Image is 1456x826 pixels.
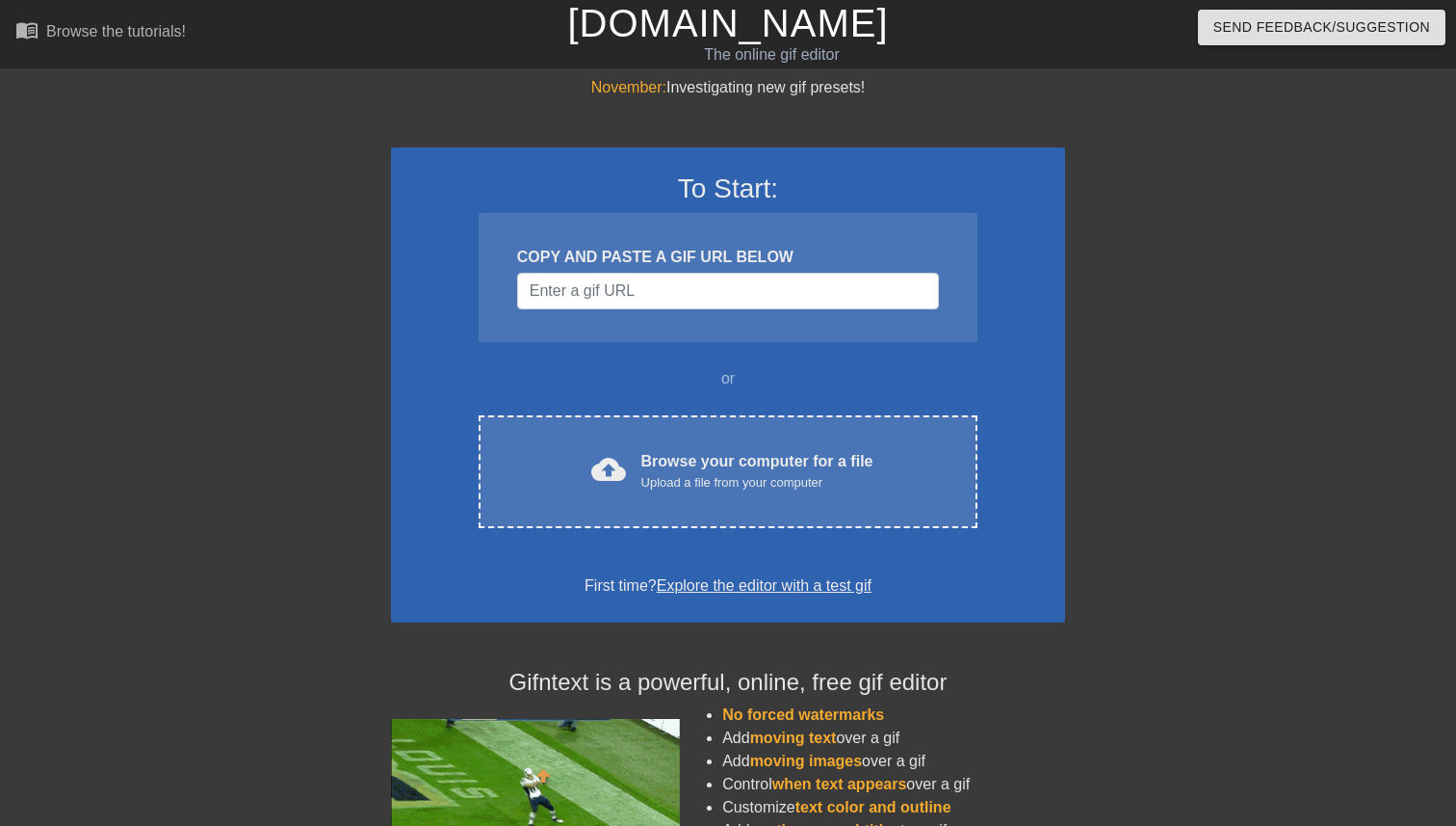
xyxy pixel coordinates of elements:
span: when text appears [772,776,907,792]
div: Browse the tutorials! [46,23,186,40]
li: Add over a gif [722,727,1065,750]
li: Customize [722,796,1065,819]
a: Browse the tutorials! [15,18,186,48]
button: Send Feedback/Suggestion [1198,10,1445,45]
a: [DOMAIN_NAME] [567,2,888,44]
li: Add over a gif [722,750,1065,773]
span: moving text [750,730,837,746]
input: Username [517,273,939,309]
span: text color and outline [795,799,951,815]
li: Control over a gif [722,773,1065,796]
span: moving images [750,753,862,769]
div: COPY AND PASTE A GIF URL BELOW [517,246,939,269]
a: Explore the editor with a test gif [657,577,871,594]
h4: Gifntext is a powerful, online, free gif editor [391,669,1065,697]
span: cloud_upload [591,452,626,487]
div: Browse your computer for a file [641,450,873,493]
div: Investigating new gif presets! [391,76,1065,99]
h3: To Start: [416,173,1040,205]
span: Send Feedback/Suggestion [1213,15,1430,40]
div: The online gif editor [495,43,1049,67]
div: First time? [416,574,1040,598]
span: menu_book [15,18,39,41]
span: November: [591,79,666,95]
div: Upload a file from your computer [641,473,873,493]
span: No forced watermarks [722,706,884,723]
div: or [441,367,1015,390]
